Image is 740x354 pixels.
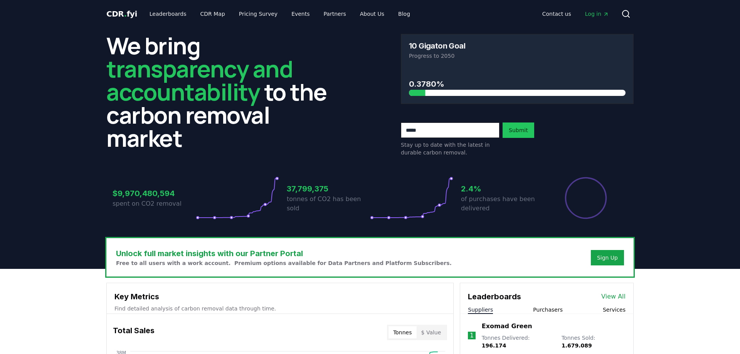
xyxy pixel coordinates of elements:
[233,7,284,21] a: Pricing Survey
[585,10,609,18] span: Log in
[106,53,293,107] span: transparency and accountability
[124,9,127,18] span: .
[603,306,626,314] button: Services
[409,42,465,50] h3: 10 Gigaton Goal
[318,7,352,21] a: Partners
[114,291,446,302] h3: Key Metrics
[392,7,416,21] a: Blog
[113,199,196,208] p: spent on CO2 removal
[106,8,137,19] a: CDR.fyi
[468,306,493,314] button: Suppliers
[116,248,452,259] h3: Unlock full market insights with our Partner Portal
[143,7,193,21] a: Leaderboards
[287,195,370,213] p: tonnes of CO2 has been sold
[601,292,626,301] a: View All
[564,176,607,220] div: Percentage of sales delivered
[461,183,544,195] h3: 2.4%
[106,34,339,149] h2: We bring to the carbon removal market
[482,342,506,349] span: 196.174
[503,122,534,138] button: Submit
[409,78,626,90] h3: 0.3780%
[401,141,499,156] p: Stay up to date with the latest in durable carbon removal.
[591,250,624,265] button: Sign Up
[417,326,446,339] button: $ Value
[482,322,532,331] a: Exomad Green
[354,7,390,21] a: About Us
[113,325,155,340] h3: Total Sales
[409,52,626,60] p: Progress to 2050
[114,305,446,312] p: Find detailed analysis of carbon removal data through time.
[106,9,137,18] span: CDR fyi
[579,7,615,21] a: Log in
[116,259,452,267] p: Free to all users with a work account. Premium options available for Data Partners and Platform S...
[461,195,544,213] p: of purchases have been delivered
[143,7,416,21] nav: Main
[468,291,521,302] h3: Leaderboards
[482,334,554,349] p: Tonnes Delivered :
[287,183,370,195] h3: 37,799,375
[562,334,626,349] p: Tonnes Sold :
[285,7,316,21] a: Events
[194,7,231,21] a: CDR Map
[470,331,474,340] p: 1
[113,188,196,199] h3: $9,970,480,594
[536,7,615,21] nav: Main
[388,326,416,339] button: Tonnes
[536,7,577,21] a: Contact us
[597,254,618,262] a: Sign Up
[533,306,563,314] button: Purchasers
[562,342,592,349] span: 1.679.089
